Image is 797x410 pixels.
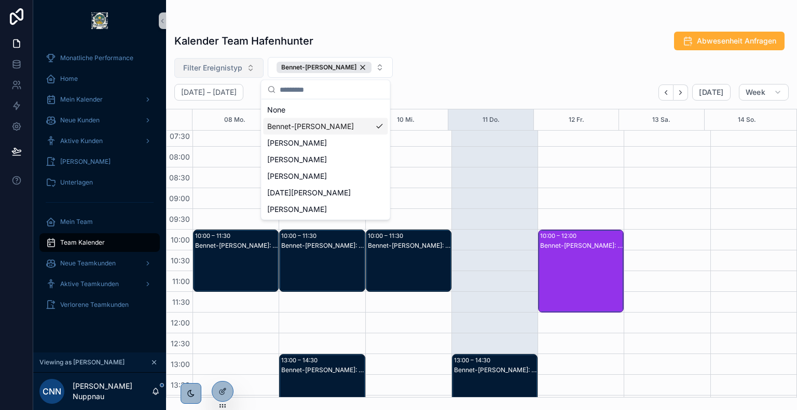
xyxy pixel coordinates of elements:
[60,301,129,309] span: Verlorene Teamkunden
[168,256,193,265] span: 10:30
[60,178,93,187] span: Unterlagen
[697,36,776,46] span: Abwesenheit Anfragen
[167,194,193,203] span: 09:00
[168,235,193,244] span: 10:00
[368,242,450,250] div: Bennet-[PERSON_NAME]: SC1
[281,63,356,72] span: Bennet-[PERSON_NAME]
[267,171,327,181] span: [PERSON_NAME]
[454,355,493,365] div: 13:00 – 14:30
[170,277,193,286] span: 11:00
[39,275,160,293] a: Aktive Teamkunden
[483,109,500,130] button: 11 Do.
[39,295,160,314] a: Verlorene Teamkunden
[43,385,61,398] span: CNN
[746,88,765,97] span: Week
[674,84,688,101] button: Next
[168,318,193,327] span: 12:00
[39,90,160,109] a: Mein Kalender
[60,238,105,247] span: Team Kalender
[60,158,111,166] span: [PERSON_NAME]
[280,230,364,291] div: 10:00 – 11:30Bennet-[PERSON_NAME]: SC1
[167,152,193,161] span: 08:00
[267,188,351,198] span: [DATE][PERSON_NAME]
[692,84,730,101] button: [DATE]
[33,41,166,328] div: scrollable content
[39,49,160,67] a: Monatliche Performance
[224,109,245,130] button: 08 Mo.
[261,100,390,220] div: Suggestions
[366,230,451,291] div: 10:00 – 11:30Bennet-[PERSON_NAME]: SC1
[194,230,278,291] div: 10:00 – 11:30Bennet-[PERSON_NAME]: SC1
[170,298,193,306] span: 11:30
[674,32,785,50] button: Abwesenheit Anfragen
[368,231,406,241] div: 10:00 – 11:30
[39,358,125,366] span: Viewing as [PERSON_NAME]
[60,280,119,288] span: Aktive Teamkunden
[195,231,233,241] div: 10:00 – 11:30
[738,109,756,130] button: 14 So.
[699,88,723,97] span: [DATE]
[569,109,584,130] button: 12 Fr.
[39,173,160,192] a: Unterlagen
[39,233,160,252] a: Team Kalender
[60,116,100,124] span: Neue Kunden
[168,339,193,348] span: 12:30
[267,204,327,215] span: [PERSON_NAME]
[91,12,108,29] img: App logo
[60,259,116,267] span: Neue Teamkunden
[263,102,388,118] div: None
[540,242,623,250] div: Bennet-[PERSON_NAME]: SC2
[39,213,160,231] a: Mein Team
[39,111,160,130] a: Neue Kunden
[39,132,160,150] a: Aktive Kunden
[60,54,133,62] span: Monatliche Performance
[267,138,327,148] span: [PERSON_NAME]
[454,366,537,374] div: Bennet-[PERSON_NAME]: SC1
[167,132,193,140] span: 07:30
[281,231,319,241] div: 10:00 – 11:30
[281,242,364,250] div: Bennet-[PERSON_NAME]: SC1
[539,230,623,312] div: 10:00 – 12:00Bennet-[PERSON_NAME]: SC2
[281,355,320,365] div: 13:00 – 14:30
[60,137,103,145] span: Aktive Kunden
[195,242,278,250] div: Bennet-[PERSON_NAME]: SC1
[267,154,327,165] span: [PERSON_NAME]
[174,34,313,48] h1: Kalender Team Hafenhunter
[181,87,237,97] h2: [DATE] – [DATE]
[167,215,193,223] span: 09:30
[60,95,103,104] span: Mein Kalender
[652,109,670,130] button: 13 Sa.
[39,69,160,88] a: Home
[60,218,93,226] span: Mein Team
[168,360,193,369] span: 13:00
[183,63,242,73] span: Filter Ereignistyp
[168,380,193,389] span: 13:30
[60,75,78,83] span: Home
[39,254,160,273] a: Neue Teamkunden
[540,231,579,241] div: 10:00 – 12:00
[267,121,354,132] span: Bennet-[PERSON_NAME]
[397,109,415,130] button: 10 Mi.
[658,84,674,101] button: Back
[739,84,789,101] button: Week
[281,366,364,374] div: Bennet-[PERSON_NAME]: SC1
[268,57,393,78] button: Select Button
[39,152,160,171] a: [PERSON_NAME]
[167,173,193,182] span: 08:30
[73,381,152,402] p: [PERSON_NAME] Nuppnau
[174,58,264,78] button: Select Button
[277,62,372,73] button: Unselect 479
